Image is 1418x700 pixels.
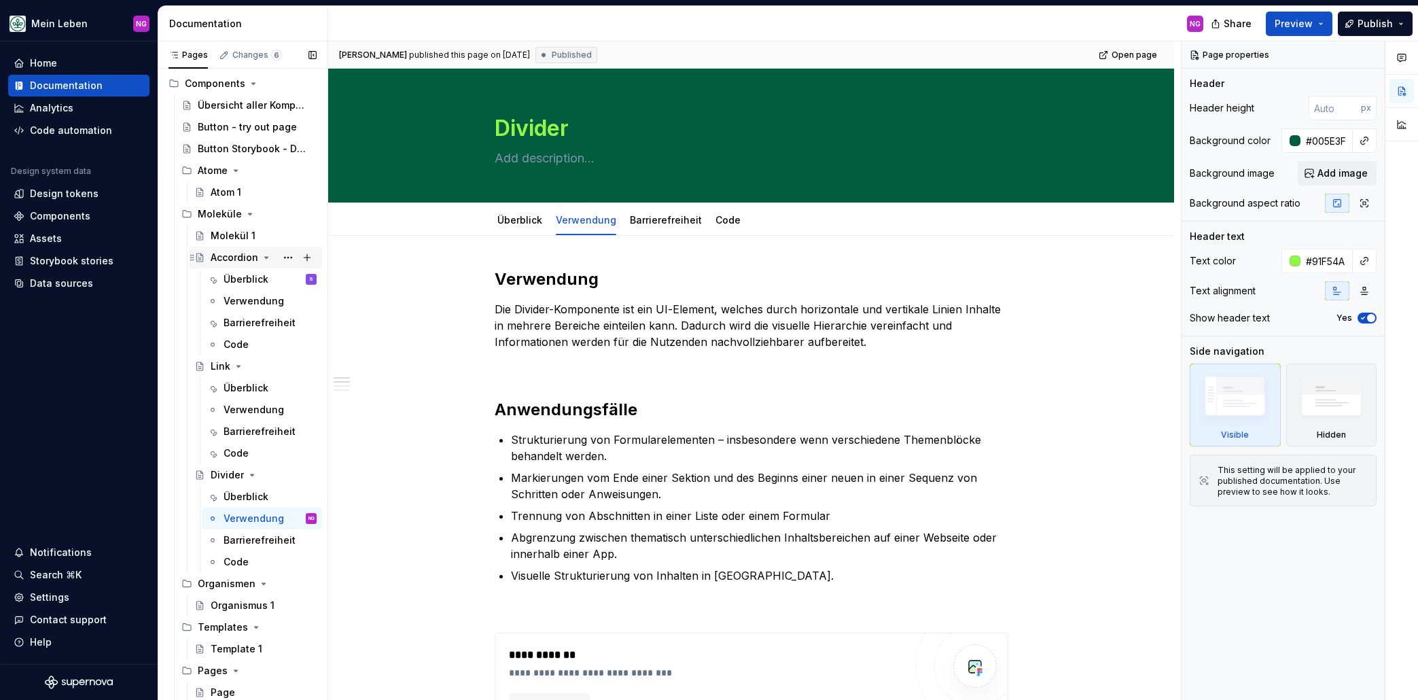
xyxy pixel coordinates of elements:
[511,529,1008,562] p: Abgrenzung zwischen thematisch unterschiedlichen Inhaltsbereichen auf einer Webseite oder innerha...
[495,399,1008,421] h2: Anwendungsfälle
[8,609,149,631] button: Contact support
[202,377,322,399] a: Überblick
[492,205,548,234] div: Überblick
[45,676,113,689] svg: Supernova Logo
[1361,103,1371,113] p: px
[176,660,322,682] div: Pages
[630,214,702,226] a: Barrierefreiheit
[1190,134,1271,147] div: Background color
[189,638,322,660] a: Template 1
[30,209,90,223] div: Components
[511,508,1008,524] p: Trennung von Abschnitten in einer Liste oder einem Formular
[1190,167,1275,180] div: Background image
[198,99,310,112] div: Übersicht aller Komponenten
[198,164,228,177] div: Atome
[211,186,241,199] div: Atom 1
[30,635,52,649] div: Help
[176,616,322,638] div: Templates
[8,205,149,227] a: Components
[497,214,542,226] a: Überblick
[1221,430,1249,440] div: Visible
[1190,77,1224,90] div: Header
[202,399,322,421] a: Verwendung
[1190,18,1201,29] div: NG
[211,599,274,612] div: Organismus 1
[202,551,322,573] a: Code
[189,464,322,486] a: Divider
[224,447,249,460] div: Code
[511,567,1008,584] p: Visuelle Strukturierung von Inhalten in [GEOGRAPHIC_DATA].
[8,228,149,249] a: Assets
[511,470,1008,502] p: Markierungen vom Ende einer Sektion und des Beginns einer neuen in einer Sequenz von Schritten od...
[176,203,322,225] div: Moleküle
[1336,313,1352,323] label: Yes
[1300,249,1353,273] input: Auto
[308,512,315,525] div: NG
[1112,50,1157,60] span: Open page
[1275,17,1313,31] span: Preview
[550,205,622,234] div: Verwendung
[8,120,149,141] a: Code automation
[1190,230,1245,243] div: Header text
[189,355,322,377] a: Link
[1204,12,1260,36] button: Share
[1190,311,1270,325] div: Show header text
[211,251,258,264] div: Accordion
[492,112,1006,145] textarea: Divider
[8,183,149,205] a: Design tokens
[30,187,99,200] div: Design tokens
[189,595,322,616] a: Organismus 1
[8,587,149,608] a: Settings
[202,529,322,551] a: Barrierefreiheit
[495,301,1008,350] p: Die Divider-Komponente ist ein UI-Element, welches durch horizontale und vertikale Linien Inhalte...
[339,50,407,60] span: [PERSON_NAME]
[1190,284,1256,298] div: Text alignment
[30,277,93,290] div: Data sources
[11,166,91,177] div: Design system data
[1190,345,1264,358] div: Side navigation
[8,273,149,294] a: Data sources
[1190,364,1281,447] div: Visible
[409,50,530,60] div: published this page on [DATE]
[3,9,155,38] button: Mein LebenNG
[202,268,322,290] a: ÜberblickS
[176,138,322,160] a: Button Storybook - Durchstich!
[169,50,208,60] div: Pages
[136,18,147,29] div: NG
[1317,430,1346,440] div: Hidden
[176,573,322,595] div: Organismen
[30,56,57,70] div: Home
[309,273,313,286] div: S
[224,294,284,308] div: Verwendung
[30,124,112,137] div: Code automation
[176,94,322,116] a: Übersicht aller Komponenten
[1224,17,1252,31] span: Share
[202,508,322,529] a: VerwendungNG
[1190,196,1300,210] div: Background aspect ratio
[8,97,149,119] a: Analytics
[198,664,228,678] div: Pages
[624,205,707,234] div: Barrierefreiheit
[211,642,262,656] div: Template 1
[30,613,107,627] div: Contact support
[176,116,322,138] a: Button - try out page
[198,207,242,221] div: Moleküle
[1309,96,1361,120] input: Auto
[211,360,230,373] div: Link
[202,290,322,312] a: Verwendung
[495,268,1008,290] h2: Verwendung
[202,486,322,508] a: Überblick
[211,468,244,482] div: Divider
[198,120,297,134] div: Button - try out page
[30,568,82,582] div: Search ⌘K
[1190,101,1254,115] div: Header height
[8,631,149,653] button: Help
[30,254,113,268] div: Storybook stories
[556,214,616,226] a: Verwendung
[224,533,296,547] div: Barrierefreiheit
[202,421,322,442] a: Barrierefreiheit
[224,273,268,286] div: Überblick
[198,577,255,591] div: Organismen
[189,225,322,247] a: Molekül 1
